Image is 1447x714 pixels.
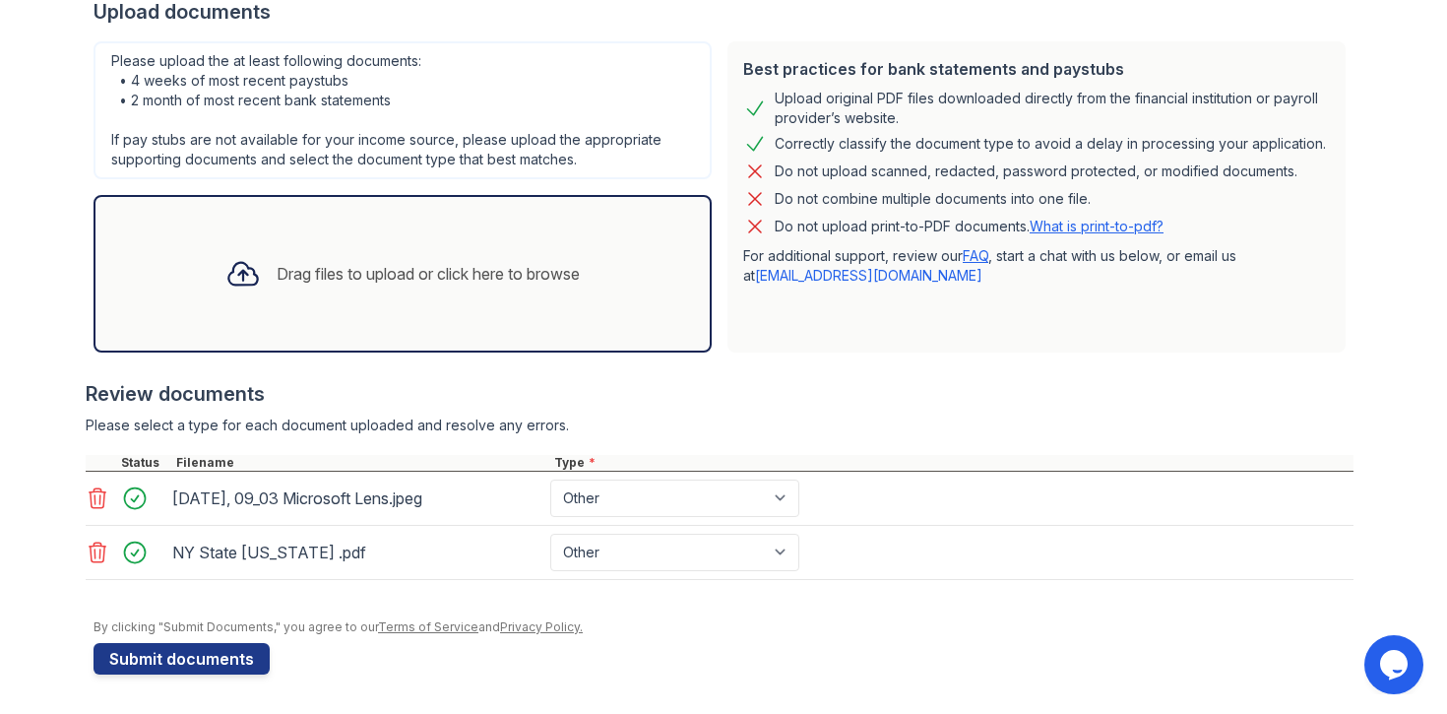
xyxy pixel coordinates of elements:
[94,41,712,179] div: Please upload the at least following documents: • 4 weeks of most recent paystubs • 2 month of mo...
[117,455,172,471] div: Status
[550,455,1353,471] div: Type
[277,262,580,286] div: Drag files to upload or click here to browse
[378,619,478,634] a: Terms of Service
[94,619,1353,635] div: By clicking "Submit Documents," you agree to our and
[86,416,1353,435] div: Please select a type for each document uploaded and resolve any errors.
[172,455,550,471] div: Filename
[743,57,1330,81] div: Best practices for bank statements and paystubs
[775,160,1297,183] div: Do not upload scanned, redacted, password protected, or modified documents.
[172,537,542,568] div: NY State [US_STATE] .pdf
[755,267,982,284] a: [EMAIL_ADDRESS][DOMAIN_NAME]
[500,619,583,634] a: Privacy Policy.
[775,132,1326,156] div: Correctly classify the document type to avoid a delay in processing your application.
[775,217,1164,236] p: Do not upload print-to-PDF documents.
[1364,635,1427,694] iframe: chat widget
[172,483,542,514] div: [DATE], 09_03 Microsoft Lens.jpeg
[1030,218,1164,234] a: What is print-to-pdf?
[775,187,1091,211] div: Do not combine multiple documents into one file.
[94,643,270,675] button: Submit documents
[743,246,1330,286] p: For additional support, review our , start a chat with us below, or email us at
[963,247,988,264] a: FAQ
[775,89,1330,128] div: Upload original PDF files downloaded directly from the financial institution or payroll provider’...
[86,380,1353,408] div: Review documents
